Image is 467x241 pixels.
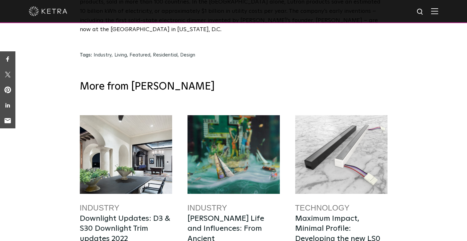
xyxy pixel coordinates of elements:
[80,52,92,58] h3: Tags:
[114,53,127,57] a: Living
[295,203,350,212] a: Technology
[80,80,388,94] h3: More from [PERSON_NAME]
[431,8,438,14] img: Hamburger%20Nav.svg
[129,53,150,57] a: Featured
[80,203,120,212] a: Industry
[150,53,152,57] span: ,
[180,53,195,57] a: Design
[153,53,178,57] a: Residential
[178,53,179,57] span: ,
[127,53,128,57] span: ,
[112,53,113,57] span: ,
[188,203,227,212] a: Industry
[94,53,112,57] a: Industry
[29,6,67,16] img: ketra-logo-2019-white
[416,8,424,16] img: search icon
